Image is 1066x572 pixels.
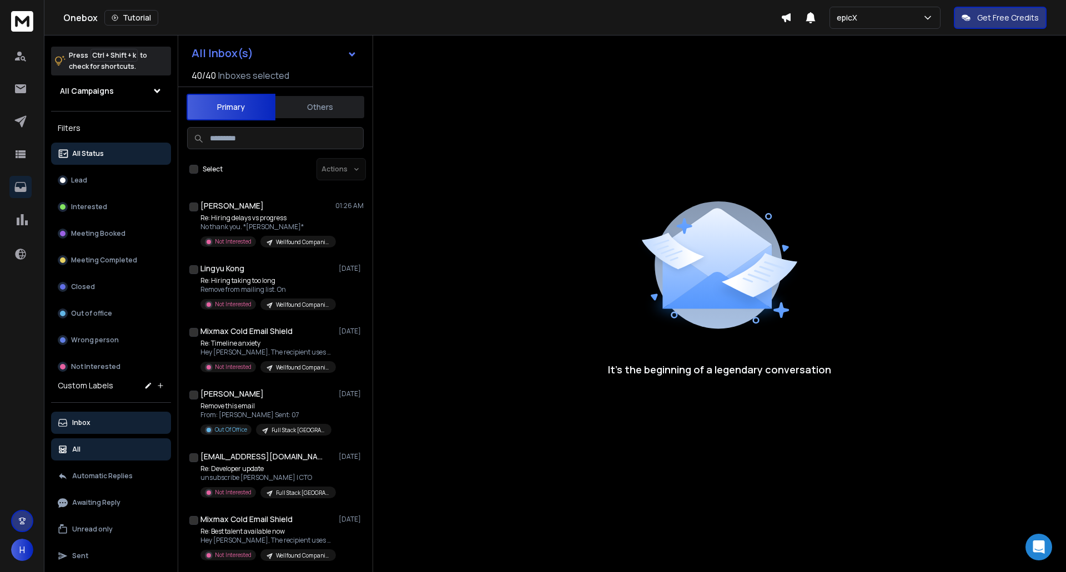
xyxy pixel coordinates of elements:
[63,10,781,26] div: Onebox
[200,536,334,545] p: Hey [PERSON_NAME], The recipient uses Mixmax
[51,356,171,378] button: Not Interested
[215,237,252,246] p: Not Interested
[276,301,329,309] p: Wellfound Companies US Region
[90,49,138,62] span: Ctrl + Shift + k
[215,426,247,434] p: Out Of Office
[72,445,81,454] p: All
[339,327,364,336] p: [DATE]
[276,551,329,560] p: Wellfound Companies US Region
[275,95,364,119] button: Others
[215,488,252,497] p: Not Interested
[51,120,171,136] h3: Filters
[71,203,107,211] p: Interested
[72,498,120,507] p: Awaiting Reply
[51,465,171,487] button: Automatic Replies
[200,464,334,473] p: Re: Developer update
[69,50,147,72] p: Press to check for shortcuts.
[192,48,253,59] h1: All Inbox(s)
[200,402,331,411] p: Remove this email
[1025,534,1052,560] div: Open Intercom Messenger
[339,452,364,461] p: [DATE]
[200,263,244,274] h1: Lingyu Kong
[954,7,1047,29] button: Get Free Credits
[200,473,334,482] p: unsubscribe [PERSON_NAME] | CTO
[276,363,329,372] p: Wellfound Companies US Region
[51,249,171,271] button: Meeting Completed
[71,336,119,345] p: Wrong person
[71,176,87,185] p: Lead
[71,229,125,238] p: Meeting Booked
[215,363,252,371] p: Not Interested
[977,12,1039,23] p: Get Free Credits
[276,489,329,497] p: Full Stack [GEOGRAPHIC_DATA]/[GEOGRAPHIC_DATA]
[276,238,329,246] p: Wellfound Companies US Region
[51,276,171,298] button: Closed
[200,326,293,337] h1: Mixmax Cold Email Shield
[200,514,293,525] h1: Mixmax Cold Email Shield
[271,426,325,434] p: Full Stack [GEOGRAPHIC_DATA]/[GEOGRAPHIC_DATA]
[72,525,113,534] p: Unread only
[51,545,171,567] button: Sent
[200,222,334,231] p: No thank you. *[PERSON_NAME]*
[51,196,171,218] button: Interested
[200,285,334,294] p: Remove from mailing list. On
[215,300,252,308] p: Not Interested
[72,551,88,560] p: Sent
[187,94,275,120] button: Primary
[51,143,171,165] button: All Status
[51,518,171,540] button: Unread only
[71,309,112,318] p: Out of office
[11,539,33,561] button: H
[71,362,120,371] p: Not Interested
[200,411,331,419] p: From: [PERSON_NAME] Sent: 07
[339,389,364,398] p: [DATE]
[203,165,223,174] label: Select
[51,169,171,191] button: Lead
[200,348,334,357] p: Hey [PERSON_NAME], The recipient uses Mixmax
[200,388,264,399] h1: [PERSON_NAME]
[51,412,171,434] button: Inbox
[339,515,364,524] p: [DATE]
[200,451,323,462] h1: [EMAIL_ADDRESS][DOMAIN_NAME]
[72,472,133,480] p: Automatic Replies
[200,276,334,285] p: Re: Hiring taking too long
[51,80,171,102] button: All Campaigns
[200,200,264,211] h1: [PERSON_NAME]
[200,339,334,348] p: Re: Timeline anxiety
[837,12,862,23] p: epicX
[608,362,831,377] p: It’s the beginning of a legendary conversation
[71,256,137,265] p: Meeting Completed
[72,149,104,158] p: All Status
[192,69,216,82] span: 40 / 40
[215,551,252,559] p: Not Interested
[72,418,90,427] p: Inbox
[200,214,334,222] p: Re: Hiring delays vs progress
[58,380,113,391] h3: Custom Labels
[51,492,171,514] button: Awaiting Reply
[335,201,364,210] p: 01:26 AM
[51,302,171,325] button: Out of office
[51,329,171,351] button: Wrong person
[339,264,364,273] p: [DATE]
[218,69,289,82] h3: Inboxes selected
[71,282,95,291] p: Closed
[51,438,171,460] button: All
[104,10,158,26] button: Tutorial
[60,85,114,97] h1: All Campaigns
[51,222,171,245] button: Meeting Booked
[183,42,366,64] button: All Inbox(s)
[200,527,334,536] p: Re: Best talent available now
